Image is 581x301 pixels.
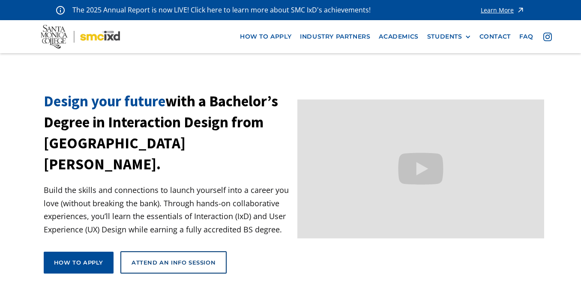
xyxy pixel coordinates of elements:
[481,4,525,16] a: Learn More
[374,29,422,45] a: Academics
[516,4,525,16] img: icon - arrow - alert
[54,259,103,266] div: How to apply
[44,92,165,111] span: Design your future
[427,33,462,40] div: STUDENTS
[132,259,216,266] div: Attend an Info Session
[41,25,120,48] img: Santa Monica College - SMC IxD logo
[44,252,114,273] a: How to apply
[427,33,471,40] div: STUDENTS
[515,29,538,45] a: faq
[475,29,515,45] a: contact
[56,6,65,15] img: icon - information - alert
[44,91,290,175] h1: with a Bachelor’s Degree in Interaction Design from [GEOGRAPHIC_DATA][PERSON_NAME].
[72,4,371,16] p: The 2025 Annual Report is now LIVE! Click here to learn more about SMC IxD's achievements!
[543,33,552,41] img: icon - instagram
[44,184,290,236] p: Build the skills and connections to launch yourself into a career you love (without breaking the ...
[297,99,544,238] iframe: Design your future with a Bachelor's Degree in Interaction Design from Santa Monica College
[120,251,227,274] a: Attend an Info Session
[296,29,374,45] a: industry partners
[236,29,296,45] a: how to apply
[481,7,514,13] div: Learn More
